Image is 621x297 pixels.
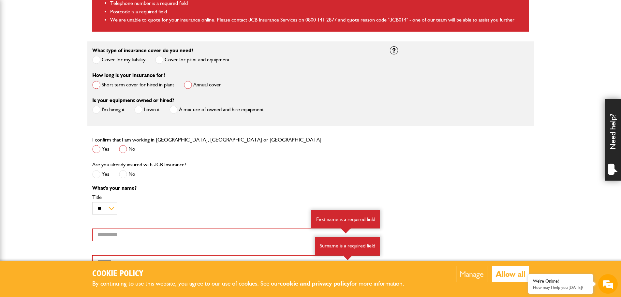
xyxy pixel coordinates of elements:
[311,210,380,229] div: First name is a required field
[92,48,193,53] label: What type of insurance cover do you need?
[110,7,524,16] li: Postcode is a required field
[92,195,380,200] label: Title
[92,186,380,191] p: What's your name?
[92,56,145,64] label: Cover for my liability
[119,170,135,178] label: No
[92,162,186,167] label: Are you already insured with JCB Insurance?
[11,36,27,45] img: d_20077148190_company_1631870298795_20077148190
[8,99,119,113] input: Enter your phone number
[343,255,353,260] img: error-box-arrow.svg
[92,98,174,103] label: Is your equipment owned or hired?
[134,106,160,114] label: I own it
[89,201,118,210] em: Start Chat
[92,145,109,153] label: Yes
[92,81,174,89] label: Short term cover for hired in plant
[92,106,125,114] label: I'm hiring it
[92,279,415,289] p: By continuing to use this website, you agree to our use of cookies. See our for more information.
[315,237,380,255] div: Surname is a required field
[92,170,109,178] label: Yes
[155,56,229,64] label: Cover for plant and equipment
[533,278,588,284] div: We're Online!
[8,60,119,75] input: Enter your last name
[8,80,119,94] input: Enter your email address
[533,285,588,290] p: How may I help you today?
[92,269,415,279] h2: Cookie Policy
[34,37,110,45] div: Chat with us now
[119,145,135,153] label: No
[280,280,350,287] a: cookie and privacy policy
[341,228,351,233] img: error-box-arrow.svg
[170,106,264,114] label: A mixture of owned and hire equipment
[92,137,321,142] label: I confirm that I am working in [GEOGRAPHIC_DATA], [GEOGRAPHIC_DATA] or [GEOGRAPHIC_DATA]
[492,266,529,282] button: Allow all
[184,81,221,89] label: Annual cover
[456,266,487,282] button: Manage
[107,3,123,19] div: Minimize live chat window
[8,118,119,195] textarea: Type your message and hit 'Enter'
[92,73,165,78] label: How long is your insurance for?
[110,16,524,24] li: We are unable to quote for your insurance online. Please contact JCB Insurance Services on 0800 1...
[605,99,621,181] div: Need help?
